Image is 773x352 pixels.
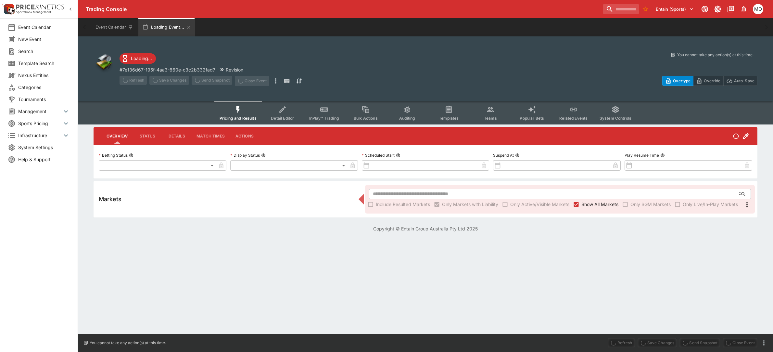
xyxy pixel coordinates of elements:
span: Search [18,48,70,55]
span: Auditing [399,116,415,121]
span: System Settings [18,144,70,151]
img: PriceKinetics Logo [2,3,15,16]
p: You cannot take any action(s) at this time. [677,52,754,58]
h5: Markets [99,195,121,203]
img: other.png [94,52,114,73]
button: Notifications [738,3,750,15]
p: Override [704,77,720,84]
button: Suspend At [515,153,520,158]
button: No Bookmarks [640,4,651,14]
div: Trading Console [86,6,601,13]
span: Help & Support [18,156,70,163]
p: Copyright © Entain Group Australia Pty Ltd 2025 [78,225,773,232]
button: Loading Event... [138,18,195,36]
button: more [760,339,768,347]
span: Templates [439,116,459,121]
div: Mark O'Loughlan [753,4,763,14]
span: System Controls [600,116,631,121]
span: Related Events [559,116,588,121]
button: Overview [101,128,133,144]
svg: More [743,201,751,209]
span: Only Live/In-Play Markets [683,201,738,208]
span: New Event [18,36,70,43]
span: Infrastructure [18,132,62,139]
img: PriceKinetics [16,5,64,9]
span: Show All Markets [581,201,618,208]
span: Teams [484,116,497,121]
p: Display Status [230,152,260,158]
button: Details [162,128,191,144]
div: Start From [662,76,757,86]
span: Popular Bets [520,116,544,121]
span: Include Resulted Markets [376,201,430,208]
input: search [603,4,639,14]
p: Play Resume Time [625,152,659,158]
button: Play Resume Time [660,153,665,158]
span: Bulk Actions [354,116,378,121]
span: Detail Editor [271,116,294,121]
button: Open [736,188,748,200]
img: Sportsbook Management [16,11,51,14]
button: Match Times [191,128,230,144]
p: Revision [226,66,243,73]
span: Tournaments [18,96,70,103]
span: Categories [18,84,70,91]
button: Actions [230,128,259,144]
span: Pricing and Results [220,116,257,121]
p: Copy To Clipboard [120,66,215,73]
span: InPlay™ Trading [309,116,339,121]
p: Betting Status [99,152,128,158]
p: Overtype [673,77,691,84]
button: Documentation [725,3,737,15]
p: Auto-Save [734,77,754,84]
button: Connected to PK [699,3,711,15]
span: Management [18,108,62,115]
button: Betting Status [129,153,133,158]
div: Event type filters [214,101,637,124]
span: Only Markets with Liability [442,201,498,208]
button: Event Calendar [92,18,137,36]
button: Status [133,128,162,144]
button: more [272,76,280,86]
span: Only SGM Markets [630,201,671,208]
p: Suspend At [493,152,514,158]
button: Overtype [662,76,693,86]
span: Nexus Entities [18,72,70,79]
span: Template Search [18,60,70,67]
button: Select Tenant [652,4,698,14]
button: Scheduled Start [396,153,400,158]
span: Sports Pricing [18,120,62,127]
p: Loading... [131,55,152,62]
button: Toggle light/dark mode [712,3,724,15]
span: Event Calendar [18,24,70,31]
button: Display Status [261,153,266,158]
button: Override [693,76,723,86]
p: You cannot take any action(s) at this time. [90,340,166,346]
span: Only Active/Visible Markets [510,201,569,208]
p: Scheduled Start [362,152,395,158]
button: Mark O'Loughlan [751,2,765,16]
button: Auto-Save [723,76,757,86]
